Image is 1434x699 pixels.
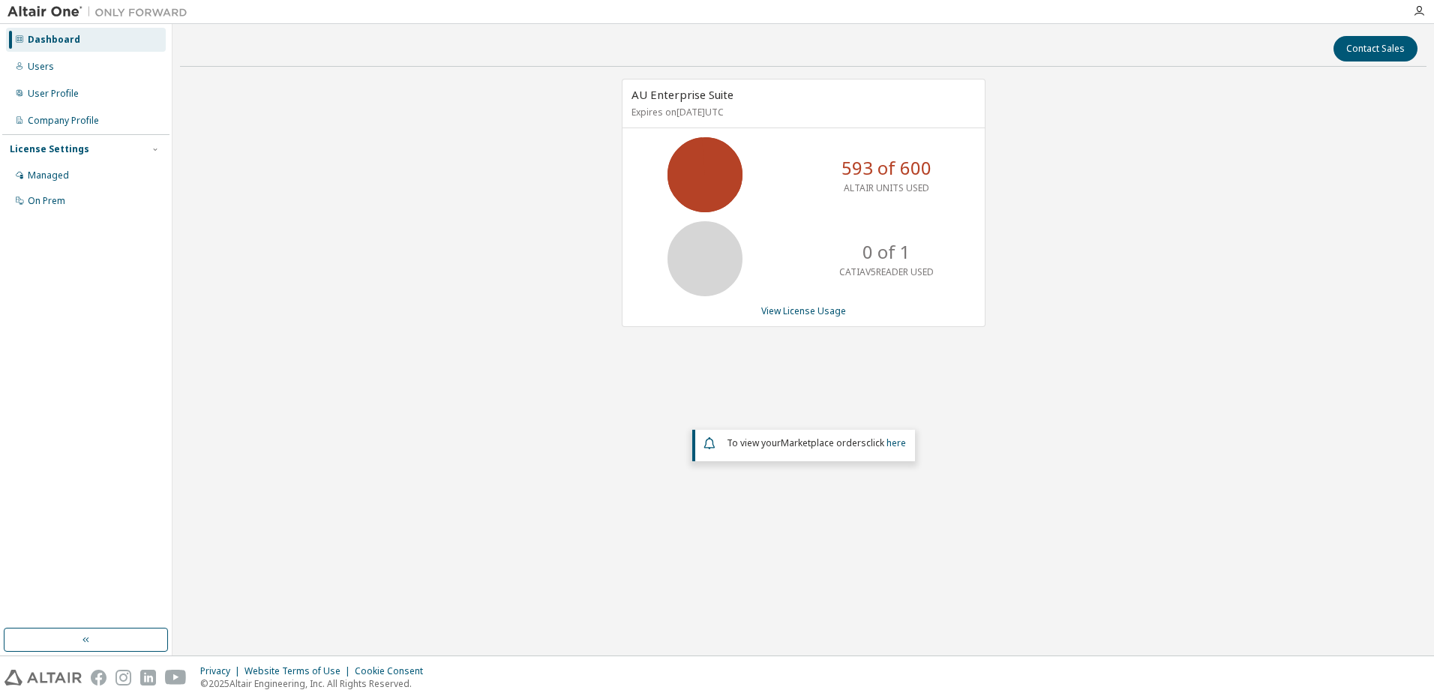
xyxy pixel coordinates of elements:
div: Website Terms of Use [244,665,355,677]
div: Privacy [200,665,244,677]
p: Expires on [DATE] UTC [631,106,972,118]
div: On Prem [28,195,65,207]
div: Users [28,61,54,73]
img: youtube.svg [165,670,187,685]
p: 593 of 600 [841,155,931,181]
button: Contact Sales [1333,36,1417,61]
a: View License Usage [761,304,846,317]
img: instagram.svg [115,670,131,685]
em: Marketplace orders [781,436,866,449]
div: Company Profile [28,115,99,127]
span: To view your click [727,436,906,449]
p: © 2025 Altair Engineering, Inc. All Rights Reserved. [200,677,432,690]
div: Dashboard [28,34,80,46]
div: Cookie Consent [355,665,432,677]
p: ALTAIR UNITS USED [844,181,929,194]
img: linkedin.svg [140,670,156,685]
img: Altair One [7,4,195,19]
a: here [886,436,906,449]
p: 0 of 1 [862,239,910,265]
img: facebook.svg [91,670,106,685]
div: Managed [28,169,69,181]
img: altair_logo.svg [4,670,82,685]
div: User Profile [28,88,79,100]
p: CATIAV5READER USED [839,265,934,278]
span: AU Enterprise Suite [631,87,733,102]
div: License Settings [10,143,89,155]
